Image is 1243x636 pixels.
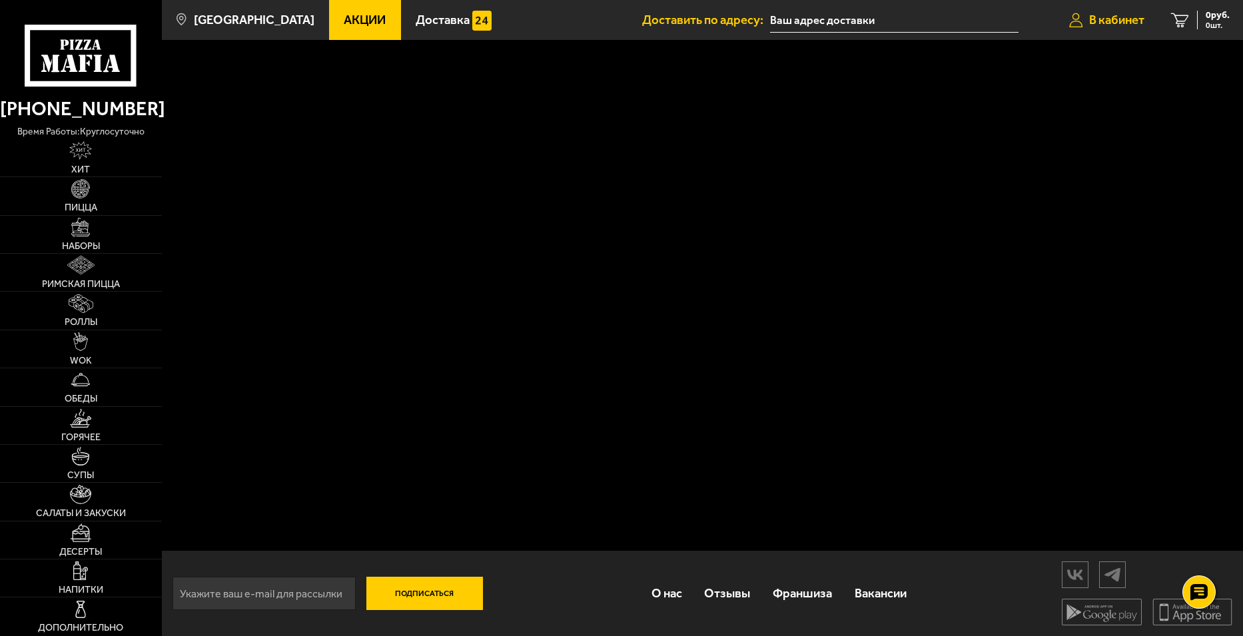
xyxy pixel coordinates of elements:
span: Хит [71,165,90,174]
span: WOK [70,356,92,366]
span: Наборы [62,242,100,251]
a: Отзывы [693,572,762,614]
span: 0 руб. [1206,11,1230,20]
span: Роллы [65,318,97,327]
span: Горячее [61,433,101,442]
img: tg [1100,563,1125,586]
span: В кабинет [1089,14,1144,27]
span: Доставка [416,14,470,27]
span: Обеды [65,394,97,404]
input: Укажите ваш e-mail для рассылки [173,577,356,610]
a: О нас [640,572,693,614]
span: Напитки [59,585,103,595]
a: Франшиза [761,572,843,614]
a: Вакансии [843,572,918,614]
span: Доставить по адресу: [642,14,770,27]
span: Салаты и закуски [36,509,126,518]
span: Пицца [65,203,97,212]
span: Супы [67,471,94,480]
input: Ваш адрес доставки [770,8,1019,33]
button: Подписаться [366,577,483,610]
span: Римская пицца [42,280,120,289]
img: 15daf4d41897b9f0e9f617042186c801.svg [472,11,492,30]
span: Дополнительно [38,623,123,633]
span: [GEOGRAPHIC_DATA] [194,14,314,27]
span: Десерты [59,547,102,557]
span: Акции [344,14,386,27]
img: vk [1062,563,1088,586]
span: Школьная улица, 60 [770,8,1019,33]
span: 0 шт. [1206,21,1230,29]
